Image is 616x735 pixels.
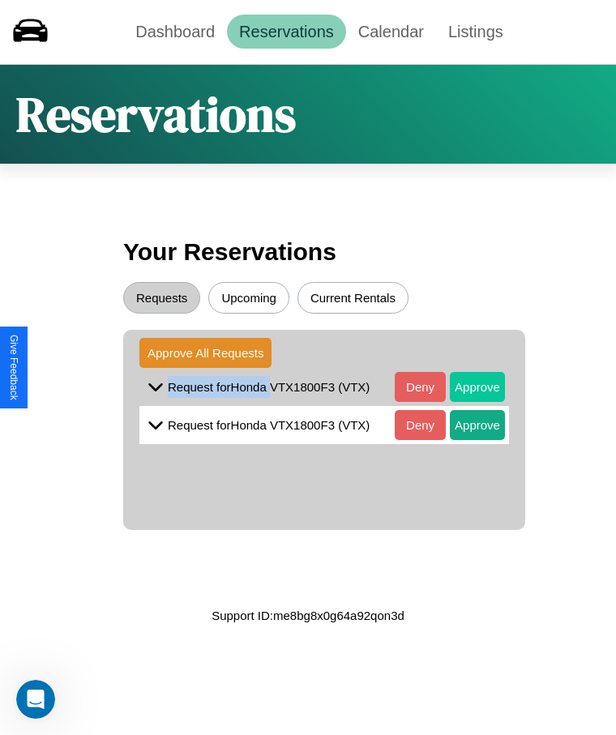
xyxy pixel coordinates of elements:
div: Give Feedback [8,335,19,400]
button: Approve All Requests [139,338,272,368]
a: Dashboard [123,15,227,49]
h3: Your Reservations [123,230,493,274]
a: Listings [436,15,515,49]
h1: Reservations [16,81,296,147]
a: Calendar [346,15,436,49]
iframe: Intercom live chat [16,680,55,719]
button: Upcoming [208,282,289,314]
p: Request for Honda VTX1800F3 (VTX) [168,376,370,398]
button: Deny [395,372,446,402]
a: Reservations [227,15,346,49]
p: Support ID: me8bg8x0g64a92qon3d [212,605,404,626]
button: Current Rentals [297,282,409,314]
p: Request for Honda VTX1800F3 (VTX) [168,414,370,436]
button: Deny [395,410,446,440]
button: Approve [450,372,505,402]
button: Requests [123,282,200,314]
button: Approve [450,410,505,440]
